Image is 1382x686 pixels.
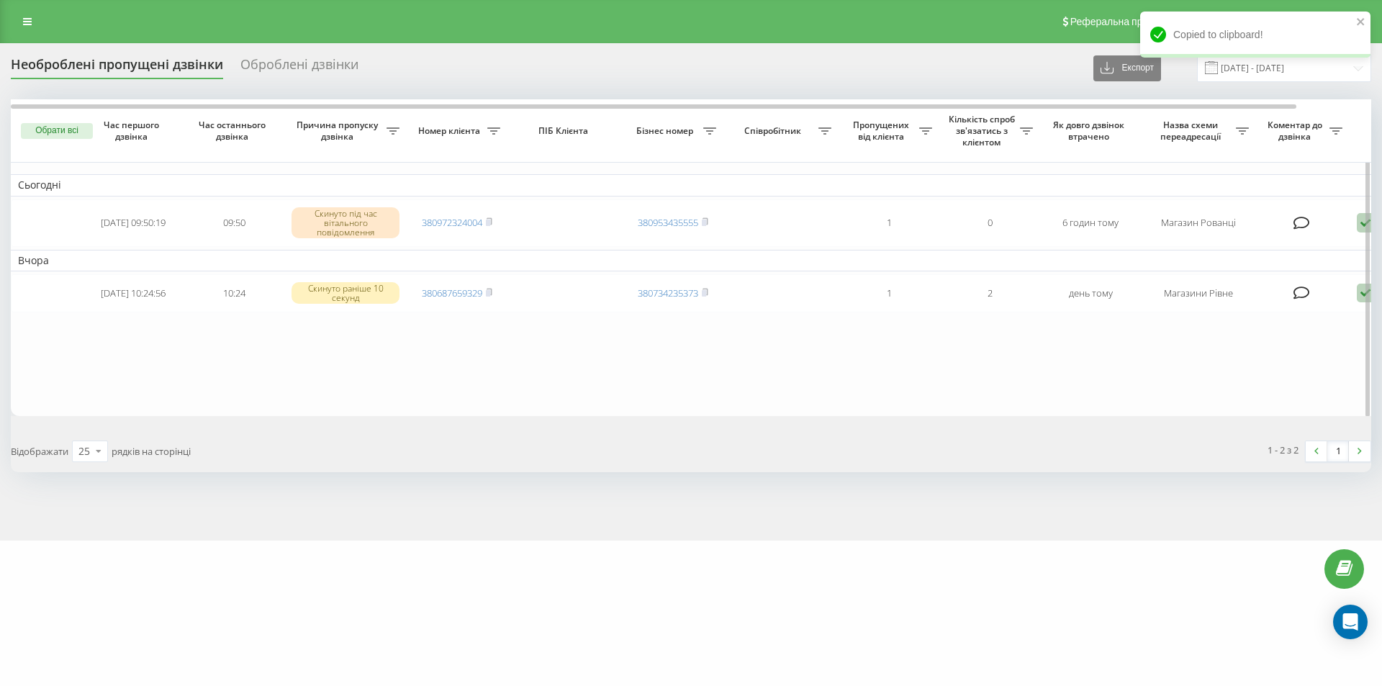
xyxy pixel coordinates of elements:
span: Номер клієнта [414,125,487,137]
div: Необроблені пропущені дзвінки [11,57,223,79]
div: 25 [78,444,90,459]
div: Copied to clipboard! [1140,12,1370,58]
button: Обрати всі [21,123,93,139]
div: Скинуто під час вітального повідомлення [292,207,399,239]
td: 0 [939,199,1040,247]
span: Пропущених від клієнта [846,119,919,142]
td: 2 [939,274,1040,312]
td: Магазин Рованці [1141,199,1256,247]
span: Кількість спроб зв'язатись з клієнтом [947,114,1020,148]
td: 1 [839,274,939,312]
button: Експорт [1093,55,1161,81]
a: 1 [1327,441,1349,461]
span: Час останнього дзвінка [195,119,273,142]
a: 380972324004 [422,216,482,229]
span: Реферальна програма [1070,16,1176,27]
span: ПІБ Клієнта [520,125,610,137]
td: Магазини Рівне [1141,274,1256,312]
span: Співробітник [731,125,818,137]
span: Час першого дзвінка [94,119,172,142]
span: Відображати [11,445,68,458]
a: 380687659329 [422,286,482,299]
span: Причина пропуску дзвінка [292,119,387,142]
span: Коментар до дзвінка [1263,119,1329,142]
div: Оброблені дзвінки [240,57,358,79]
button: close [1356,16,1366,30]
span: Як довго дзвінок втрачено [1052,119,1129,142]
td: 09:50 [184,199,284,247]
span: Бізнес номер [630,125,703,137]
a: 380734235373 [638,286,698,299]
span: рядків на сторінці [112,445,191,458]
td: день тому [1040,274,1141,312]
td: 6 годин тому [1040,199,1141,247]
td: 10:24 [184,274,284,312]
span: Назва схеми переадресації [1148,119,1236,142]
div: Open Intercom Messenger [1333,605,1368,639]
td: [DATE] 10:24:56 [83,274,184,312]
div: Скинуто раніше 10 секунд [292,282,399,304]
a: 380953435555 [638,216,698,229]
td: [DATE] 09:50:19 [83,199,184,247]
td: 1 [839,199,939,247]
div: 1 - 2 з 2 [1268,443,1299,457]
